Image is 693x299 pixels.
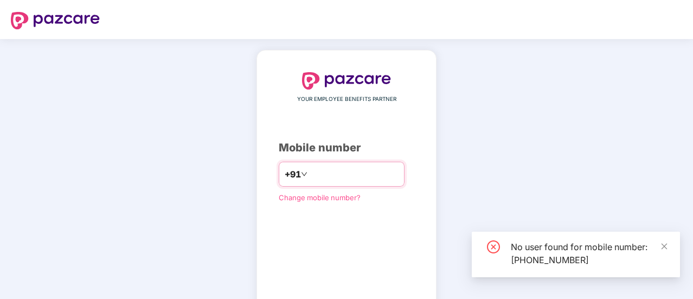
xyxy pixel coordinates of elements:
[279,193,361,202] a: Change mobile number?
[660,243,668,250] span: close
[285,168,301,181] span: +91
[11,12,100,29] img: logo
[302,72,391,90] img: logo
[279,139,414,156] div: Mobile number
[487,240,500,253] span: close-circle
[511,240,667,266] div: No user found for mobile number: [PHONE_NUMBER]
[297,95,396,104] span: YOUR EMPLOYEE BENEFITS PARTNER
[301,171,307,177] span: down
